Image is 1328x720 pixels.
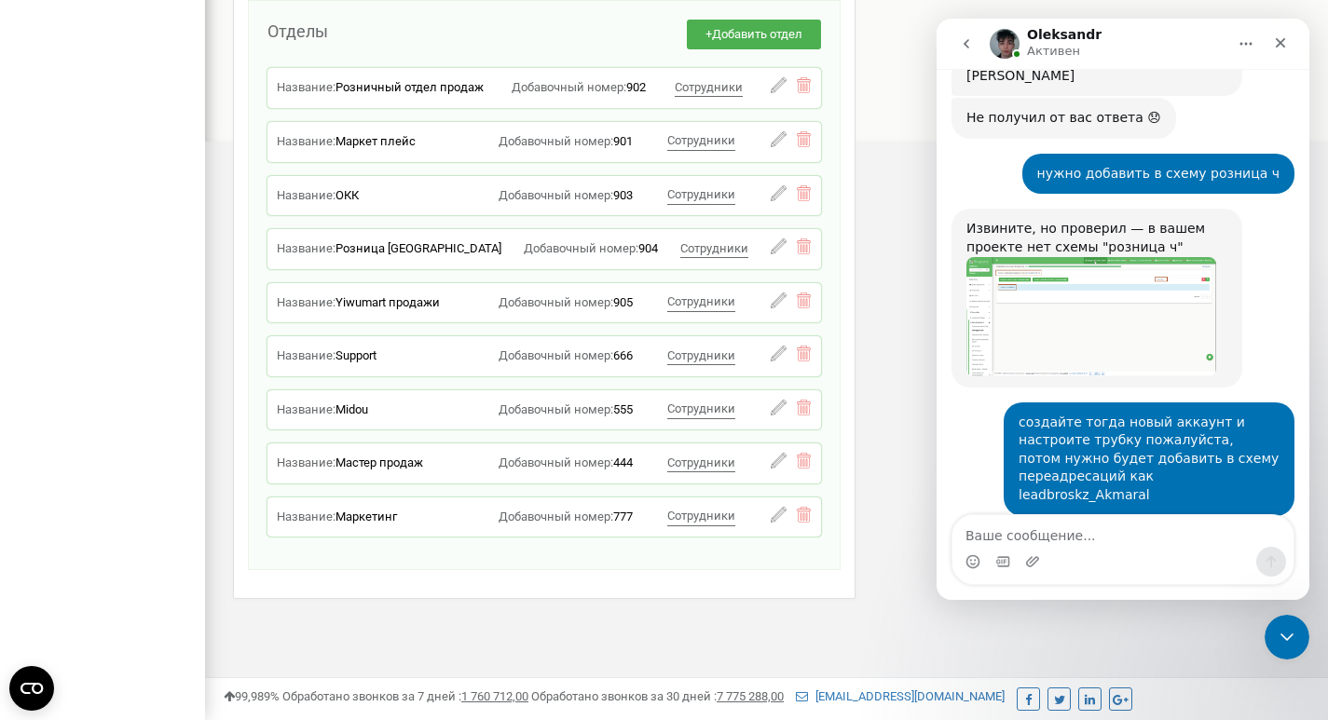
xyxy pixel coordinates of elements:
span: Yiwumart продажи [335,295,440,309]
span: Маркетинг [335,509,397,523]
span: Сотрудники [667,187,735,201]
u: 1 760 712,00 [461,689,528,703]
span: Название: [277,188,335,202]
span: Добавочный номер: [499,402,613,416]
span: Название: [277,455,335,469]
span: Добавочный номер: [512,80,626,94]
span: Сотрудники [667,455,735,469]
span: 555 [613,402,633,416]
u: 7 775 288,00 [717,689,784,703]
span: Обработано звонков за 7 дней : [282,689,528,703]
span: Название: [277,348,335,362]
span: Сотрудники [667,348,735,362]
span: ОКК [335,188,359,202]
span: 904 [638,241,658,255]
a: [EMAIL_ADDRESS][DOMAIN_NAME] [796,689,1005,703]
span: 666 [613,348,633,362]
span: 777 [613,509,633,523]
span: 905 [613,295,633,309]
span: Support [335,348,376,362]
span: 903 [613,188,633,202]
span: Сотрудники [667,401,735,415]
span: Сотрудники [667,509,735,523]
span: Сотрудники [675,80,743,94]
span: Добавочный номер: [499,348,613,362]
span: Midou [335,402,368,416]
span: 902 [626,80,646,94]
span: Добавочный номер: [524,241,638,255]
span: Добавить отдел [712,27,802,41]
span: Розница [GEOGRAPHIC_DATA] [335,241,501,255]
span: Название: [277,402,335,416]
span: Название: [277,295,335,309]
iframe: Intercom live chat [1265,615,1309,659]
span: Название: [277,241,335,255]
span: Добавочный номер: [499,295,613,309]
span: Сотрудники [680,241,748,255]
span: Добавочный номер: [499,188,613,202]
span: Сотрудники [667,133,735,147]
iframe: Intercom live chat [937,19,1309,600]
span: Название: [277,509,335,523]
span: Обработано звонков за 30 дней : [531,689,784,703]
span: Добавочный номер: [499,455,613,469]
span: Добавочный номер: [499,509,613,523]
span: Название: [277,80,335,94]
span: Розничный отдел продаж [335,80,484,94]
span: Сотрудники [667,294,735,308]
span: Отделы [267,21,328,41]
span: 901 [613,134,633,148]
span: 99,989% [224,689,280,703]
span: Маркет плейс [335,134,416,148]
button: Open CMP widget [9,666,54,711]
span: Мастер продаж [335,455,423,469]
span: Добавочный номер: [499,134,613,148]
button: +Добавить отдел [687,20,821,50]
span: Название: [277,134,335,148]
span: 444 [613,455,633,469]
